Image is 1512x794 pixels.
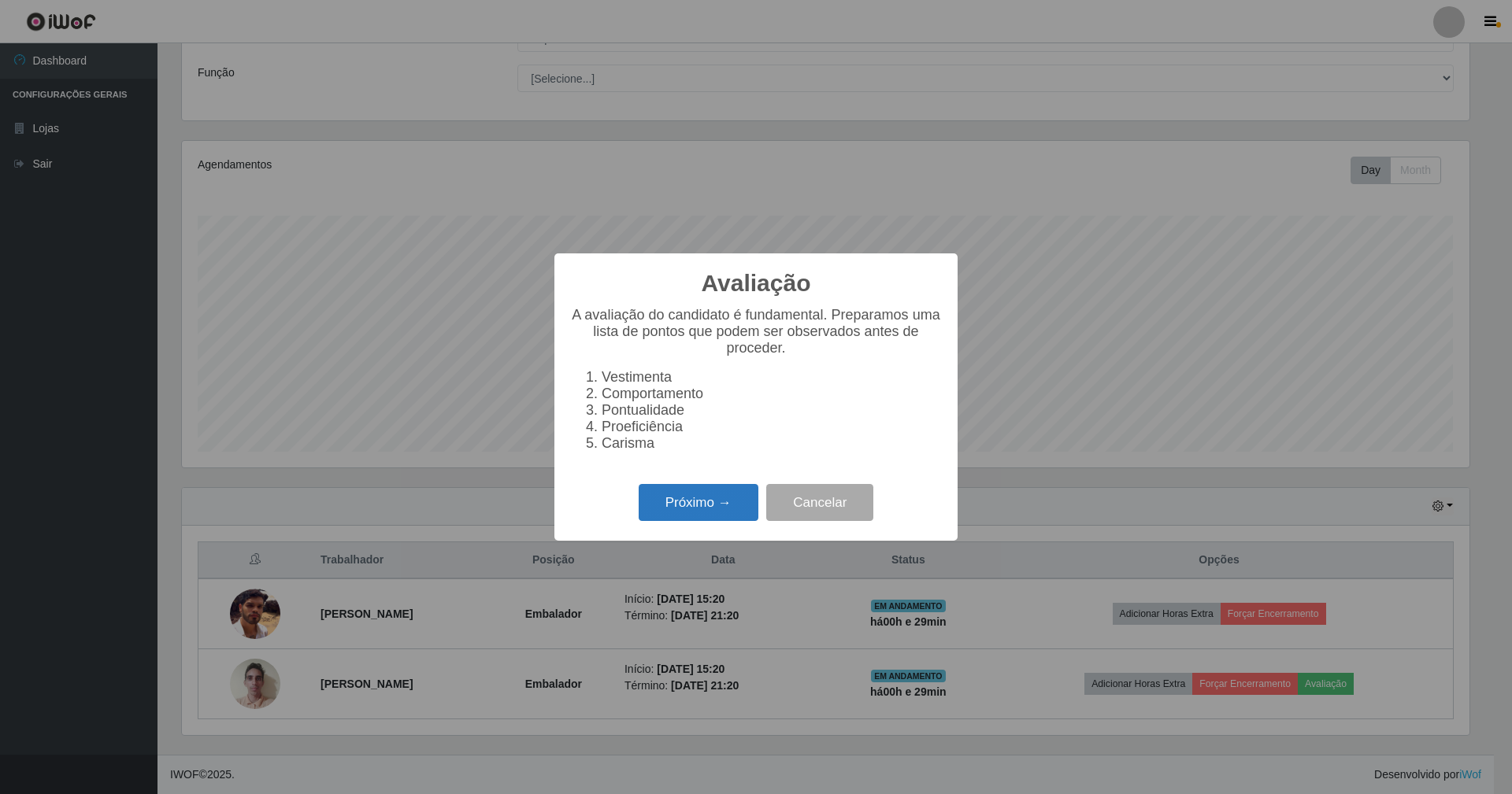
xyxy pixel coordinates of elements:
[766,484,873,521] button: Cancelar
[639,484,758,521] button: Próximo →
[602,402,942,419] li: Pontualidade
[602,386,942,402] li: Comportamento
[570,307,942,356] p: A avaliação do candidato é fundamental. Preparamos uma lista de pontos que podem ser observados a...
[602,369,942,386] li: Vestimenta
[702,269,811,297] h2: Avaliação
[602,419,942,435] li: Proeficiência
[602,435,942,452] li: Carisma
